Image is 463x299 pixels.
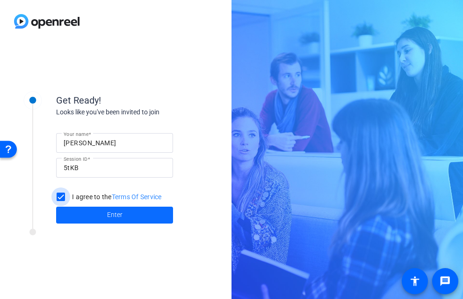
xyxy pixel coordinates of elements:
[440,276,451,287] mat-icon: message
[107,210,123,220] span: Enter
[409,276,420,287] mat-icon: accessibility
[56,93,243,107] div: Get Ready!
[64,156,87,162] mat-label: Session ID
[56,207,173,224] button: Enter
[112,193,162,201] a: Terms Of Service
[70,192,162,202] label: I agree to the
[64,131,88,137] mat-label: Your name
[56,107,243,117] div: Looks like you've been invited to join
